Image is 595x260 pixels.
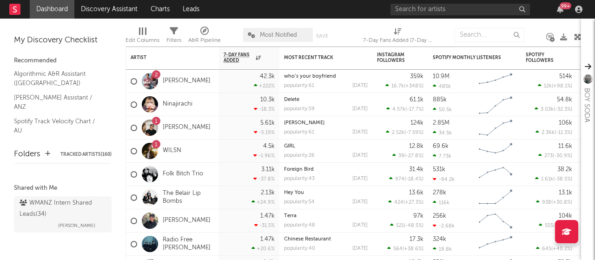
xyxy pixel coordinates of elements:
[433,143,449,149] div: 69.6k
[284,144,368,149] div: GIRL
[60,152,112,157] button: Tracked Artists(160)
[163,77,211,85] a: [PERSON_NAME]
[385,83,423,89] div: ( )
[433,236,446,242] div: 324k
[284,223,315,228] div: popularity: 48
[475,116,516,140] svg: Chart title
[535,106,572,112] div: ( )
[539,222,572,228] div: ( )
[553,200,571,205] span: +30.8 %
[163,124,211,132] a: [PERSON_NAME]
[188,35,221,46] div: A&R Pipeline
[433,223,455,229] div: -2.68k
[284,107,315,112] div: popularity: 59
[475,163,516,186] svg: Chart title
[254,83,275,89] div: +222 %
[559,190,572,196] div: 13.1k
[555,107,571,112] span: -32.3 %
[131,55,200,60] div: Artist
[166,23,181,50] div: Filters
[557,97,572,103] div: 54.8k
[260,32,297,38] span: Most Notified
[559,213,572,219] div: 104k
[433,83,451,89] div: 485k
[475,186,516,209] svg: Chart title
[413,213,423,219] div: 97k
[410,120,423,126] div: 124k
[352,83,368,88] div: [DATE]
[555,177,571,182] span: -38.5 %
[433,153,451,159] div: 7.73k
[475,93,516,116] svg: Chart title
[260,73,275,80] div: 42.3k
[254,106,275,112] div: -18.3 %
[433,73,450,80] div: 10.9M
[392,107,405,112] span: 4.57k
[251,199,275,205] div: +24.9 %
[544,84,552,89] span: 12k
[455,28,524,42] input: Search...
[433,120,450,126] div: 2.85M
[554,153,571,159] span: -30.9 %
[253,176,275,182] div: -37.8 %
[263,143,275,149] div: 4.5k
[14,93,102,112] a: [PERSON_NAME] Assistant / ANZ
[433,176,455,182] div: -94.2k
[363,35,433,46] div: 7-Day Fans Added (7-Day Fans Added)
[433,107,452,113] div: 50.5k
[475,233,516,256] svg: Chart title
[260,120,275,126] div: 5.61k
[535,176,572,182] div: ( )
[541,177,553,182] span: 1.61k
[559,120,572,126] div: 106k
[14,69,102,88] a: Algorithmic A&R Assistant ([GEOGRAPHIC_DATA])
[392,153,423,159] div: ( )
[126,23,159,50] div: Edit Columns
[253,153,275,159] div: -1.96 %
[406,153,422,159] span: -27.8 %
[405,223,422,228] span: -48.5 %
[163,170,203,178] a: Folk Bitch Trio
[433,246,452,252] div: 19.8k
[284,74,336,79] a: who’s your boyfriend
[410,97,423,103] div: 61.1k
[406,177,422,182] span: -18.4 %
[387,246,423,252] div: ( )
[316,33,328,39] button: Save
[542,247,551,252] span: 645
[14,116,102,135] a: Spotify Track Velocity Chart / AU
[260,236,275,242] div: 1.47k
[14,196,112,233] a: WMANZ Intern Shared Leads(34)[PERSON_NAME]
[405,84,422,89] span: +348 %
[433,190,446,196] div: 278k
[352,246,368,251] div: [DATE]
[536,199,572,205] div: ( )
[545,223,553,228] span: 555
[163,217,211,225] a: [PERSON_NAME]
[386,129,423,135] div: ( )
[284,55,354,60] div: Most Recent Track
[284,120,368,126] div: Julia
[284,237,331,242] a: Chinese Restaurant
[409,143,423,149] div: 12.8k
[20,198,104,220] div: WMANZ Intern Shared Leads ( 34 )
[377,52,410,63] div: Instagram Followers
[284,97,299,102] a: Delete
[556,130,571,135] span: -11.3 %
[14,183,112,194] div: Shared with Me
[405,200,422,205] span: +27.3 %
[558,143,572,149] div: 11.6k
[433,97,447,103] div: 885k
[284,167,314,172] a: Foreign Bird
[261,190,275,196] div: 2.13k
[14,35,112,46] div: My Discovery Checklist
[409,167,423,173] div: 31.4k
[433,200,450,206] div: 116k
[557,167,572,173] div: 38.2k
[284,144,295,149] a: GIRL
[352,223,368,228] div: [DATE]
[14,55,112,67] div: Recommended
[284,130,314,135] div: popularity: 61
[581,88,592,122] div: BOY SODA
[284,83,314,88] div: popularity: 61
